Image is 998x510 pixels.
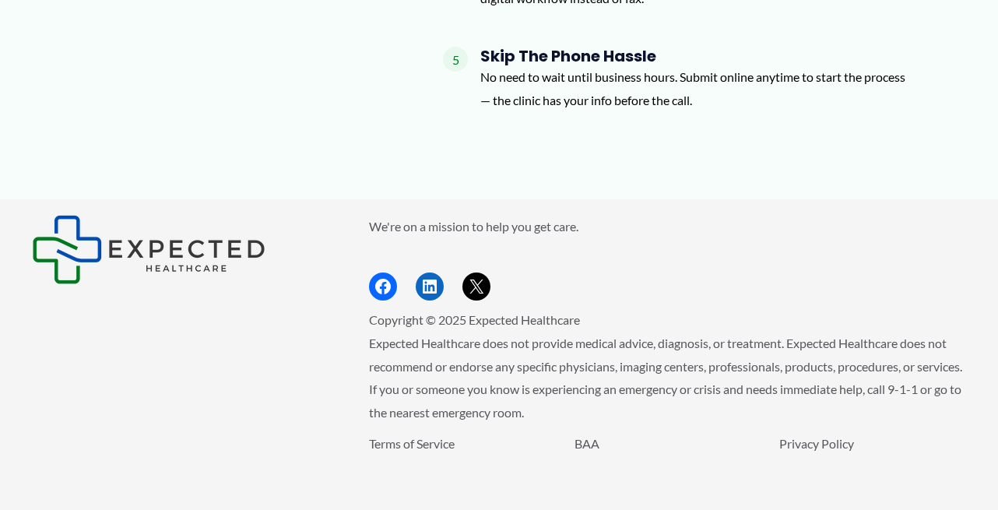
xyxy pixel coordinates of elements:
span: Expected Healthcare does not provide medical advice, diagnosis, or treatment. Expected Healthcare... [369,336,962,420]
p: We're on a mission to help you get care. [369,215,966,238]
aside: Footer Widget 2 [369,215,966,301]
aside: Footer Widget 1 [32,215,330,284]
img: Expected Healthcare Logo - side, dark font, small [32,215,265,284]
aside: Footer Widget 3 [369,432,966,491]
a: Terms of Service [369,436,455,451]
a: BAA [575,436,599,451]
span: 5 [443,47,468,72]
h4: Skip the Phone Hassle [480,47,916,65]
p: No need to wait until business hours. Submit online anytime to start the process — the clinic has... [480,65,916,111]
a: Privacy Policy [779,436,854,451]
span: Copyright © 2025 Expected Healthcare [369,312,580,327]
